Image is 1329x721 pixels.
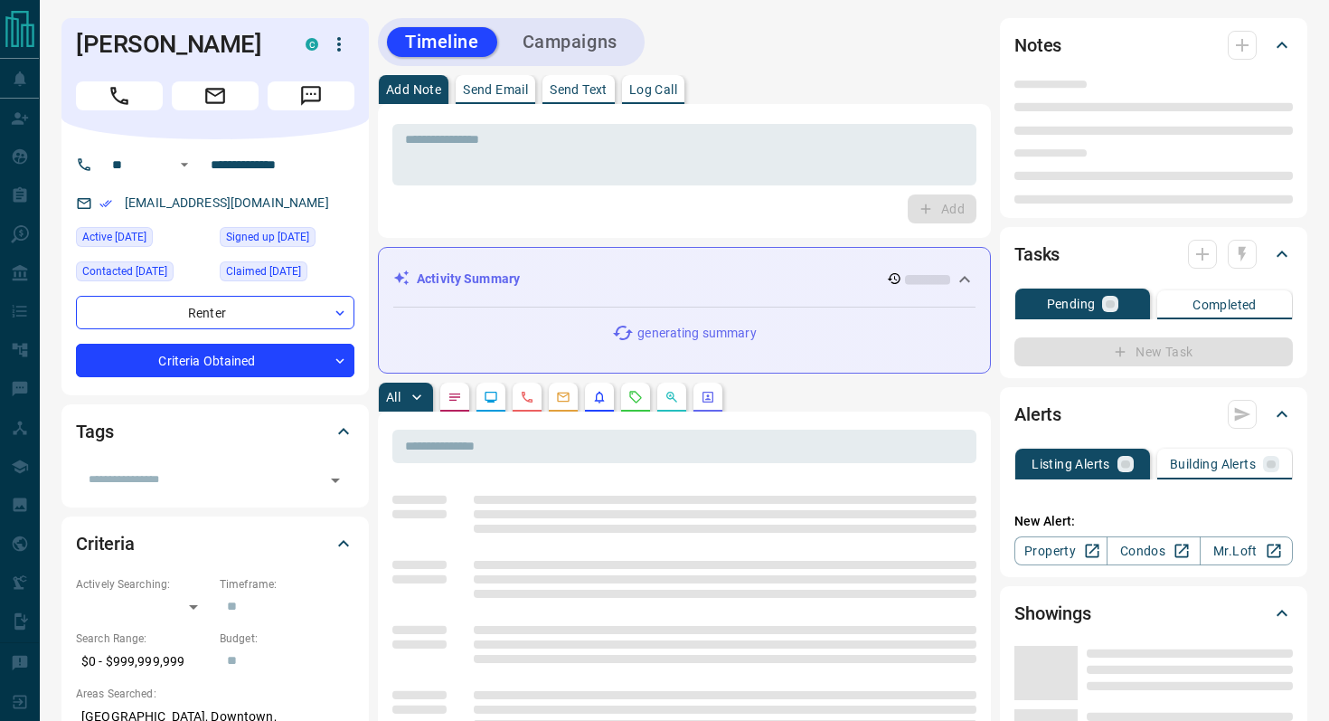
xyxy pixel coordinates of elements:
p: Pending [1047,298,1096,310]
a: Property [1014,536,1107,565]
span: Email [172,81,259,110]
h2: Tasks [1014,240,1060,269]
svg: Calls [520,390,534,404]
button: Open [174,154,195,176]
p: Building Alerts [1170,458,1256,470]
a: [EMAIL_ADDRESS][DOMAIN_NAME] [125,195,329,210]
svg: Notes [448,390,462,404]
span: Message [268,81,354,110]
p: Activity Summary [417,270,520,289]
p: generating summary [637,324,756,343]
div: Activity Summary [393,262,976,296]
h2: Criteria [76,529,135,558]
button: Open [323,468,348,493]
h2: Showings [1014,599,1091,628]
span: Active [DATE] [82,228,146,246]
p: Add Note [386,83,441,96]
h1: [PERSON_NAME] [76,30,278,59]
p: All [386,391,401,403]
a: Mr.Loft [1200,536,1293,565]
span: Signed up [DATE] [226,228,309,246]
div: Renter [76,296,354,329]
div: Criteria [76,522,354,565]
p: Completed [1192,299,1257,311]
h2: Notes [1014,31,1061,60]
div: Tasks [1014,232,1293,276]
div: Showings [1014,592,1293,635]
p: Areas Searched: [76,686,354,702]
p: Listing Alerts [1032,458,1110,470]
p: Log Call [629,83,677,96]
button: Timeline [387,27,497,57]
div: Criteria Obtained [76,344,354,377]
span: Claimed [DATE] [226,262,301,280]
span: Call [76,81,163,110]
svg: Email Verified [99,197,112,210]
div: Thu Jun 22 2023 [220,261,354,287]
h2: Tags [76,417,113,446]
p: Actively Searching: [76,576,211,593]
div: Alerts [1014,393,1293,436]
p: Send Email [463,83,528,96]
span: Contacted [DATE] [82,262,167,280]
p: Budget: [220,631,354,647]
div: Wed Jun 21 2023 [220,227,354,252]
p: New Alert: [1014,512,1293,531]
svg: Listing Alerts [592,390,607,404]
div: Fri Sep 12 2025 [76,227,211,252]
div: Tags [76,410,354,453]
h2: Alerts [1014,400,1061,429]
svg: Lead Browsing Activity [484,390,498,404]
p: $0 - $999,999,999 [76,647,211,677]
p: Send Text [550,83,608,96]
div: condos.ca [306,38,318,51]
svg: Opportunities [664,390,679,404]
svg: Agent Actions [701,390,715,404]
svg: Requests [628,390,643,404]
p: Timeframe: [220,576,354,593]
div: Notes [1014,24,1293,67]
button: Campaigns [504,27,636,57]
div: Fri Sep 12 2025 [76,261,211,287]
p: Search Range: [76,631,211,647]
svg: Emails [556,390,570,404]
a: Condos [1107,536,1200,565]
